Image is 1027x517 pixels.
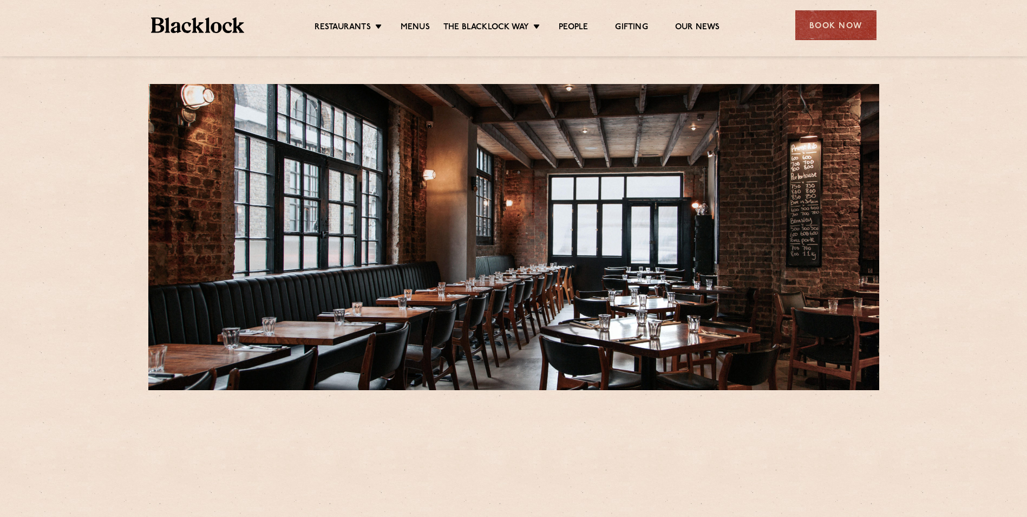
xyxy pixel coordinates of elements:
a: Menus [401,22,430,34]
div: Book Now [795,10,876,40]
a: The Blacklock Way [443,22,529,34]
a: Restaurants [315,22,371,34]
img: BL_Textured_Logo-footer-cropped.svg [151,17,245,33]
a: Our News [675,22,720,34]
a: People [559,22,588,34]
a: Gifting [615,22,647,34]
